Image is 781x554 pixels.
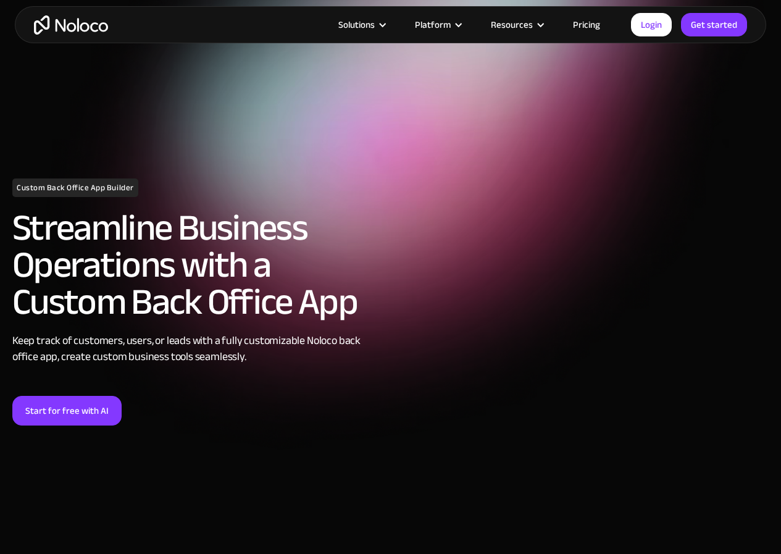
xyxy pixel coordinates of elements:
[475,17,558,33] div: Resources
[12,209,385,321] h2: Streamline Business Operations with a Custom Back Office App
[338,17,375,33] div: Solutions
[12,333,385,365] div: Keep track of customers, users, or leads with a fully customizable Noloco back office app, create...
[12,396,122,426] a: Start for free with AI
[415,17,451,33] div: Platform
[34,15,108,35] a: home
[323,17,399,33] div: Solutions
[558,17,616,33] a: Pricing
[399,17,475,33] div: Platform
[491,17,533,33] div: Resources
[681,13,747,36] a: Get started
[631,13,672,36] a: Login
[12,178,138,197] h1: Custom Back Office App Builder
